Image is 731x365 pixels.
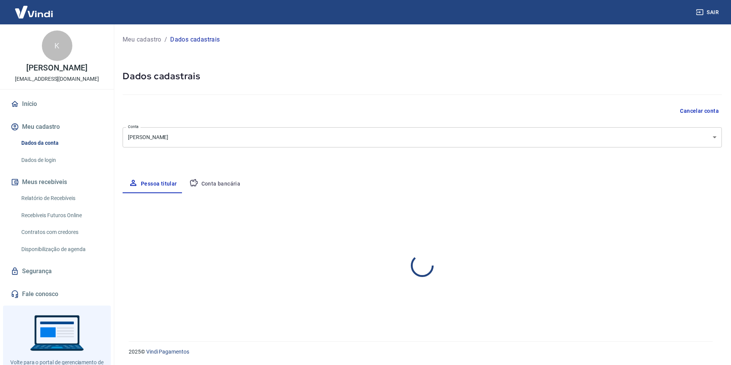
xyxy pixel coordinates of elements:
a: Meu cadastro [123,35,161,44]
p: Dados cadastrais [170,35,220,44]
a: Relatório de Recebíveis [18,191,105,206]
a: Vindi Pagamentos [146,349,189,355]
a: Disponibilização de agenda [18,242,105,257]
a: Recebíveis Futuros Online [18,208,105,223]
a: Dados da conta [18,135,105,151]
p: [EMAIL_ADDRESS][DOMAIN_NAME] [15,75,99,83]
a: Contratos com credores [18,224,105,240]
img: Vindi [9,0,59,24]
p: 2025 © [129,348,713,356]
label: Conta [128,124,139,130]
a: Fale conosco [9,286,105,303]
p: / [164,35,167,44]
h5: Dados cadastrais [123,70,722,82]
button: Cancelar conta [677,104,722,118]
button: Sair [694,5,722,19]
div: K [42,30,72,61]
a: Início [9,96,105,112]
button: Conta bancária [183,175,247,193]
button: Pessoa titular [123,175,183,193]
a: Dados de login [18,152,105,168]
button: Meu cadastro [9,118,105,135]
p: [PERSON_NAME] [26,64,87,72]
button: Meus recebíveis [9,174,105,191]
a: Segurança [9,263,105,280]
div: [PERSON_NAME] [123,127,722,147]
